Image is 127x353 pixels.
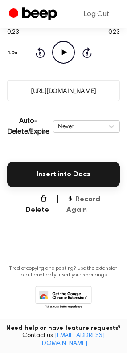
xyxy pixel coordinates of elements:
span: | [56,194,59,215]
div: Never [58,122,98,130]
button: Delete [18,194,49,215]
span: 0:23 [7,28,19,37]
p: Tired of copying and pasting? Use the extension to automatically insert your recordings. [7,265,120,279]
button: Insert into Docs [7,162,120,187]
a: [EMAIL_ADDRESS][DOMAIN_NAME] [40,333,105,347]
button: Record Again [66,194,120,215]
a: Beep [9,6,59,23]
p: Auto-Delete/Expire [7,116,49,137]
a: Log Out [75,4,118,25]
span: 0:23 [108,28,120,37]
button: 1.0x [7,45,21,61]
span: Contact us [5,332,122,348]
